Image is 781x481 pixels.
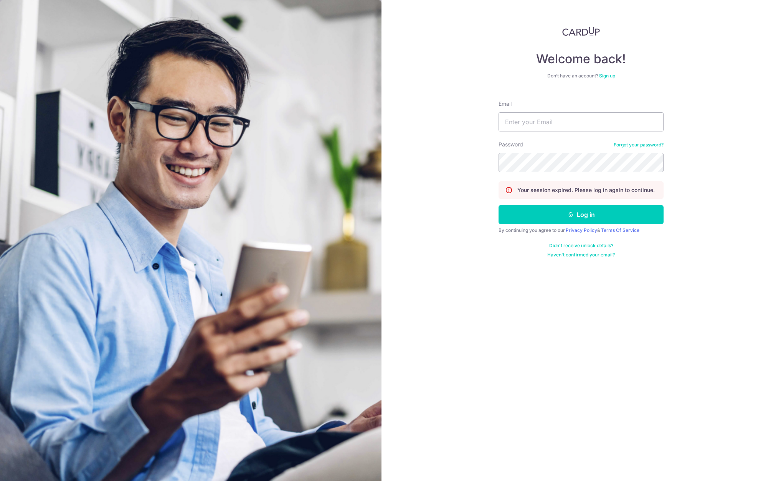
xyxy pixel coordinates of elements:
[562,27,600,36] img: CardUp Logo
[614,142,664,148] a: Forgot your password?
[499,51,664,67] h4: Welcome back!
[549,243,613,249] a: Didn't receive unlock details?
[499,112,664,131] input: Enter your Email
[499,227,664,233] div: By continuing you agree to our &
[517,186,655,194] p: Your session expired. Please log in again to continue.
[499,141,523,148] label: Password
[566,227,597,233] a: Privacy Policy
[499,73,664,79] div: Don’t have an account?
[547,252,615,258] a: Haven't confirmed your email?
[601,227,639,233] a: Terms Of Service
[499,205,664,224] button: Log in
[499,100,512,108] label: Email
[599,73,615,79] a: Sign up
